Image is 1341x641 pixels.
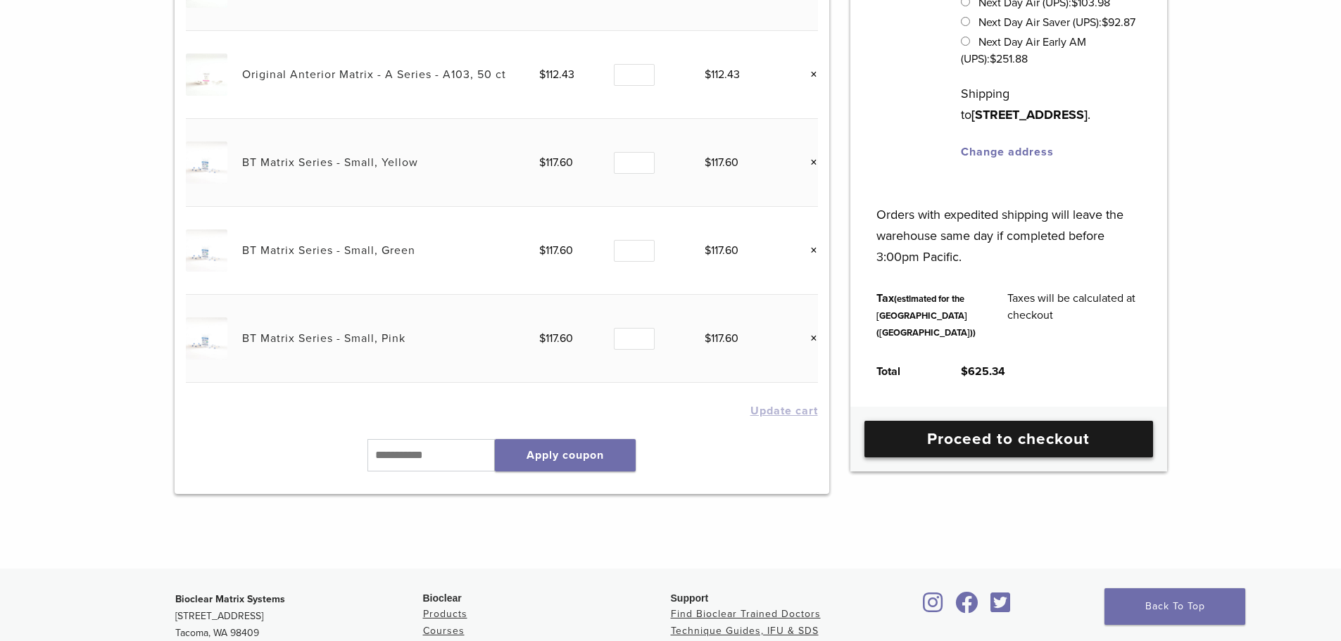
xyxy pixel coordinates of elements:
[978,15,1135,30] label: Next Day Air Saver (UPS):
[705,156,738,170] bdi: 117.60
[705,68,740,82] bdi: 112.43
[705,331,738,345] bdi: 117.60
[423,592,462,604] span: Bioclear
[800,65,818,84] a: Remove this item
[539,331,573,345] bdi: 117.60
[671,608,821,620] a: Find Bioclear Trained Doctors
[539,331,546,345] span: $
[919,600,948,614] a: Bioclear
[800,329,818,348] a: Remove this item
[705,68,711,82] span: $
[242,331,405,345] a: BT Matrix Series - Small, Pink
[186,229,227,271] img: BT Matrix Series - Small, Green
[175,593,285,605] strong: Bioclear Matrix Systems
[539,156,573,170] bdi: 117.60
[750,405,818,417] button: Update cart
[423,625,465,637] a: Courses
[800,241,818,260] a: Remove this item
[961,35,1085,66] label: Next Day Air Early AM (UPS):
[876,293,976,338] small: (estimated for the [GEOGRAPHIC_DATA] ([GEOGRAPHIC_DATA]))
[861,352,945,391] th: Total
[864,421,1153,457] a: Proceed to checkout
[1102,15,1135,30] bdi: 92.87
[186,141,227,183] img: BT Matrix Series - Small, Yellow
[961,364,968,379] span: $
[990,52,1028,66] bdi: 251.88
[990,52,996,66] span: $
[539,68,546,82] span: $
[961,145,1054,159] a: Change address
[539,243,546,258] span: $
[671,592,709,604] span: Support
[186,317,227,359] img: BT Matrix Series - Small, Pink
[961,83,1140,125] p: Shipping to .
[705,156,711,170] span: $
[861,279,992,352] th: Tax
[1104,588,1245,625] a: Back To Top
[705,243,738,258] bdi: 117.60
[495,439,636,471] button: Apply coupon
[539,243,573,258] bdi: 117.60
[242,68,506,82] a: Original Anterior Matrix - A Series - A103, 50 ct
[876,183,1140,267] p: Orders with expedited shipping will leave the warehouse same day if completed before 3:00pm Pacific.
[992,279,1157,352] td: Taxes will be calculated at checkout
[971,107,1088,122] strong: [STREET_ADDRESS]
[242,156,418,170] a: BT Matrix Series - Small, Yellow
[986,600,1016,614] a: Bioclear
[800,153,818,172] a: Remove this item
[1102,15,1108,30] span: $
[961,364,1005,379] bdi: 625.34
[539,68,574,82] bdi: 112.43
[186,53,227,95] img: Original Anterior Matrix - A Series - A103, 50 ct
[951,600,983,614] a: Bioclear
[423,608,467,620] a: Products
[705,331,711,345] span: $
[705,243,711,258] span: $
[539,156,546,170] span: $
[671,625,819,637] a: Technique Guides, IFU & SDS
[242,243,415,258] a: BT Matrix Series - Small, Green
